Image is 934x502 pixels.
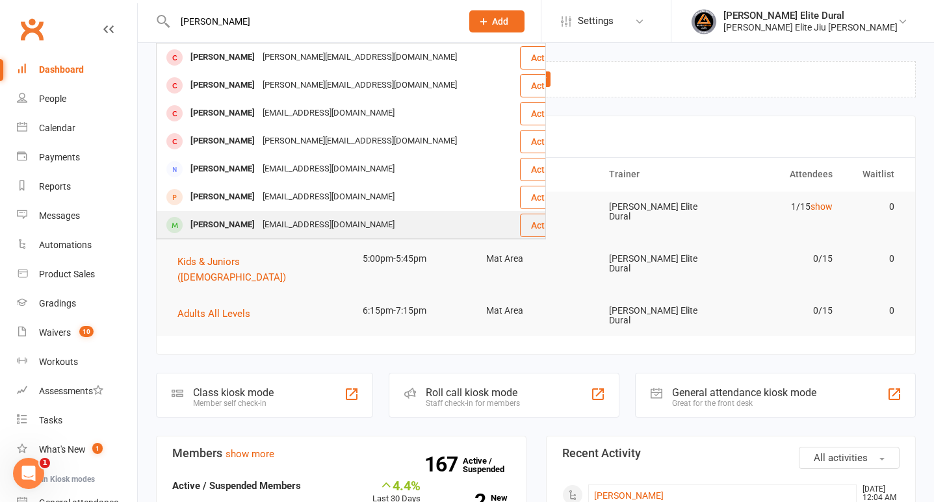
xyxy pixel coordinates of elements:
[259,48,461,67] div: [PERSON_NAME][EMAIL_ADDRESS][DOMAIN_NAME]
[474,244,598,274] td: Mat Area
[13,458,44,489] iframe: Intercom live chat
[520,102,584,125] button: Actions
[39,181,71,192] div: Reports
[492,16,508,27] span: Add
[39,269,95,279] div: Product Sales
[226,448,274,460] a: show more
[721,295,844,326] td: 0/15
[187,76,259,95] div: [PERSON_NAME]
[40,458,50,468] span: 1
[39,240,92,250] div: Automations
[171,12,452,31] input: Search...
[351,295,474,326] td: 6:15pm-7:15pm
[594,490,664,501] a: [PERSON_NAME]
[79,326,94,337] span: 10
[39,64,84,75] div: Dashboard
[39,415,62,425] div: Tasks
[39,327,71,338] div: Waivers
[372,478,421,492] div: 4.4%
[172,447,510,460] h3: Members
[39,298,76,308] div: Gradings
[259,160,398,179] div: [EMAIL_ADDRESS][DOMAIN_NAME]
[578,6,614,36] span: Settings
[39,357,78,367] div: Workouts
[17,55,137,84] a: Dashboard
[259,104,398,123] div: [EMAIL_ADDRESS][DOMAIN_NAME]
[721,192,844,222] td: 1/15
[723,21,898,33] div: [PERSON_NAME] Elite Jiu [PERSON_NAME]
[17,143,137,172] a: Payments
[520,130,584,153] button: Actions
[426,399,520,408] div: Staff check-in for members
[424,455,463,474] strong: 167
[597,244,721,284] td: [PERSON_NAME] Elite Dural
[520,46,584,69] button: Actions
[39,123,75,133] div: Calendar
[187,160,259,179] div: [PERSON_NAME]
[39,94,66,104] div: People
[520,158,584,181] button: Actions
[17,435,137,464] a: What's New1
[193,386,274,399] div: Class kiosk mode
[17,172,137,201] a: Reports
[721,244,844,274] td: 0/15
[17,289,137,318] a: Gradings
[844,192,906,222] td: 0
[811,201,833,212] a: show
[691,8,717,34] img: thumb_image1702864552.png
[562,447,900,460] h3: Recent Activity
[17,231,137,260] a: Automations
[814,452,868,464] span: All activities
[597,158,721,191] th: Trainer
[39,386,103,396] div: Assessments
[426,386,520,399] div: Roll call kiosk mode
[463,447,520,483] a: 167Active / Suspended
[520,74,584,97] button: Actions
[259,188,398,207] div: [EMAIL_ADDRESS][DOMAIN_NAME]
[17,260,137,289] a: Product Sales
[17,347,137,377] a: Workouts
[17,201,137,231] a: Messages
[520,214,584,237] button: Actions
[844,244,906,274] td: 0
[39,210,80,221] div: Messages
[474,295,598,326] td: Mat Area
[469,10,525,32] button: Add
[672,399,816,408] div: Great for the front desk
[259,132,461,151] div: [PERSON_NAME][EMAIL_ADDRESS][DOMAIN_NAME]
[187,104,259,123] div: [PERSON_NAME]
[177,254,339,285] button: Kids & Juniors ([DEMOGRAPHIC_DATA])
[721,158,844,191] th: Attendees
[193,399,274,408] div: Member self check-in
[520,186,584,209] button: Actions
[351,244,474,274] td: 5:00pm-5:45pm
[17,318,137,347] a: Waivers 10
[177,306,259,321] button: Adults All Levels
[39,444,86,455] div: What's New
[17,114,137,143] a: Calendar
[39,152,80,162] div: Payments
[597,192,721,232] td: [PERSON_NAME] Elite Dural
[16,13,48,45] a: Clubworx
[799,447,900,469] button: All activities
[172,480,301,492] strong: Active / Suspended Members
[177,308,250,320] span: Adults All Levels
[187,132,259,151] div: [PERSON_NAME]
[723,10,898,21] div: [PERSON_NAME] Elite Dural
[259,76,461,95] div: [PERSON_NAME][EMAIL_ADDRESS][DOMAIN_NAME]
[844,158,906,191] th: Waitlist
[17,406,137,435] a: Tasks
[259,216,398,234] div: [EMAIL_ADDRESS][DOMAIN_NAME]
[187,216,259,234] div: [PERSON_NAME]
[672,386,816,399] div: General attendance kiosk mode
[187,48,259,67] div: [PERSON_NAME]
[92,443,103,454] span: 1
[177,256,286,283] span: Kids & Juniors ([DEMOGRAPHIC_DATA])
[187,188,259,207] div: [PERSON_NAME]
[844,295,906,326] td: 0
[17,84,137,114] a: People
[856,485,899,502] time: [DATE] 12:04 AM
[597,295,721,336] td: [PERSON_NAME] Elite Dural
[17,377,137,406] a: Assessments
